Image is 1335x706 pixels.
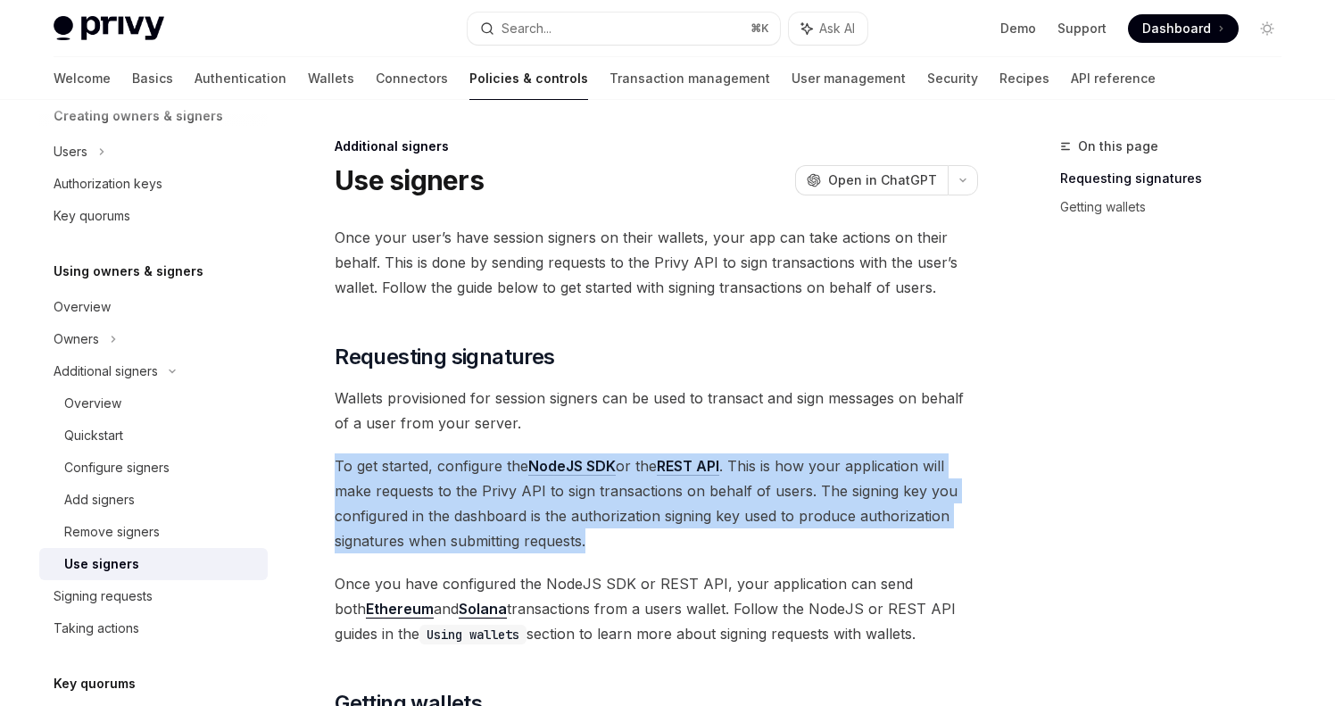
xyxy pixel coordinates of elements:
[39,516,268,548] a: Remove signers
[795,165,948,195] button: Open in ChatGPT
[54,173,162,195] div: Authorization keys
[1057,20,1107,37] a: Support
[64,457,170,478] div: Configure signers
[1253,14,1281,43] button: Toggle dark mode
[657,457,719,476] a: REST API
[54,205,130,227] div: Key quorums
[469,57,588,100] a: Policies & controls
[819,20,855,37] span: Ask AI
[54,673,136,694] h5: Key quorums
[335,225,978,300] span: Once your user’s have session signers on their wallets, your app can take actions on their behalf...
[1071,57,1156,100] a: API reference
[308,57,354,100] a: Wallets
[39,612,268,644] a: Taking actions
[335,343,554,371] span: Requesting signatures
[335,571,978,646] span: Once you have configured the NodeJS SDK or REST API, your application can send both and transacti...
[195,57,286,100] a: Authentication
[39,548,268,580] a: Use signers
[609,57,770,100] a: Transaction management
[54,328,99,350] div: Owners
[927,57,978,100] a: Security
[1142,20,1211,37] span: Dashboard
[792,57,906,100] a: User management
[1128,14,1239,43] a: Dashboard
[54,16,164,41] img: light logo
[750,21,769,36] span: ⌘ K
[54,261,203,282] h5: Using owners & signers
[1000,20,1036,37] a: Demo
[39,200,268,232] a: Key quorums
[789,12,867,45] button: Ask AI
[39,419,268,452] a: Quickstart
[39,484,268,516] a: Add signers
[1078,136,1158,157] span: On this page
[335,386,978,436] span: Wallets provisioned for session signers can be used to transact and sign messages on behalf of a ...
[54,361,158,382] div: Additional signers
[64,521,160,543] div: Remove signers
[54,618,139,639] div: Taking actions
[54,296,111,318] div: Overview
[419,625,527,644] code: Using wallets
[828,171,937,189] span: Open in ChatGPT
[999,57,1049,100] a: Recipes
[132,57,173,100] a: Basics
[39,168,268,200] a: Authorization keys
[468,12,780,45] button: Search...⌘K
[335,453,978,553] span: To get started, configure the or the . This is how your application will make requests to the Pri...
[335,164,484,196] h1: Use signers
[54,141,87,162] div: Users
[64,489,135,511] div: Add signers
[1060,164,1296,193] a: Requesting signatures
[39,580,268,612] a: Signing requests
[39,291,268,323] a: Overview
[1060,193,1296,221] a: Getting wallets
[64,393,121,414] div: Overview
[366,600,434,619] a: Ethereum
[39,387,268,419] a: Overview
[335,137,978,155] div: Additional signers
[54,586,153,607] div: Signing requests
[54,57,111,100] a: Welcome
[528,457,616,476] a: NodeJS SDK
[502,18,551,39] div: Search...
[64,425,123,446] div: Quickstart
[376,57,448,100] a: Connectors
[39,452,268,484] a: Configure signers
[64,553,139,575] div: Use signers
[459,600,507,619] a: Solana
